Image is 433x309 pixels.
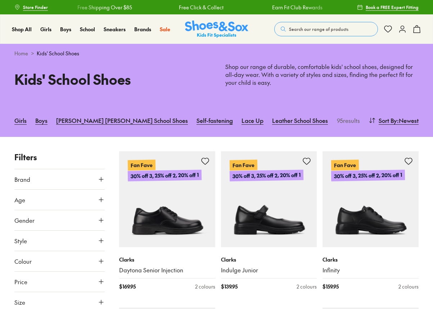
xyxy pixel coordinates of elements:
[160,26,170,33] a: Sale
[23,4,48,10] span: Store Finder
[14,50,419,57] div: >
[14,112,27,128] a: Girls
[229,160,257,170] p: Fan Fave
[14,195,25,204] span: Age
[128,170,202,181] p: 30% off 3, 25% off 2, 20% off 1
[35,112,48,128] a: Boys
[80,26,95,33] a: School
[225,63,419,87] p: Shop our range of durable, comfortable kids' school shoes, designed for all-day wear. With a vari...
[119,256,215,263] p: Clarks
[331,160,359,170] p: Fan Fave
[357,1,419,14] a: Book a FREE Expert Fitting
[14,231,105,251] button: Style
[14,175,30,184] span: Brand
[14,298,25,306] span: Size
[134,26,151,33] a: Brands
[221,266,317,274] a: Indulge Junior
[331,170,405,181] p: 30% off 3, 25% off 2, 20% off 1
[185,20,248,38] a: Shoes & Sox
[12,26,32,33] a: Shop All
[14,69,208,89] h1: Kids' School Shoes
[40,26,51,33] a: Girls
[119,283,136,290] span: $ 169.95
[14,210,105,230] button: Gender
[221,283,238,290] span: $ 139.95
[397,116,419,125] span: : Newest
[56,112,188,128] a: [PERSON_NAME] [PERSON_NAME] School Shoes
[197,112,233,128] a: Self-fastening
[14,257,32,266] span: Colour
[323,266,419,274] a: Infinity
[14,236,27,245] span: Style
[77,4,131,11] a: Free Shipping Over $85
[221,256,317,263] p: Clarks
[379,116,397,125] span: Sort By
[366,4,419,10] span: Book a FREE Expert Fitting
[14,272,105,292] button: Price
[195,283,215,290] div: 2 colours
[14,151,105,163] p: Filters
[128,160,155,170] p: Fan Fave
[229,170,303,181] p: 30% off 3, 25% off 2, 20% off 1
[323,283,339,290] span: $ 159.95
[272,112,328,128] a: Leather School Shoes
[398,283,419,290] div: 2 colours
[104,26,126,33] a: Sneakers
[323,151,419,247] a: Fan Fave30% off 3, 25% off 2, 20% off 1
[297,283,317,290] div: 2 colours
[185,20,248,38] img: SNS_Logo_Responsive.svg
[323,256,419,263] p: Clarks
[242,112,263,128] a: Lace Up
[119,266,215,274] a: Daytona Senior Injection
[60,26,71,33] a: Boys
[119,151,215,247] a: Fan Fave30% off 3, 25% off 2, 20% off 1
[221,151,317,247] a: Fan Fave30% off 3, 25% off 2, 20% off 1
[14,251,105,271] button: Colour
[14,190,105,210] button: Age
[14,50,28,57] a: Home
[369,112,419,128] button: Sort By:Newest
[271,4,322,11] a: Earn Fit Club Rewards
[289,26,348,32] span: Search our range of products
[14,1,48,14] a: Store Finder
[14,216,35,225] span: Gender
[37,50,79,57] span: Kids' School Shoes
[334,116,360,125] p: 95 results
[14,169,105,189] button: Brand
[274,22,378,36] button: Search our range of products
[178,4,223,11] a: Free Click & Collect
[14,277,27,286] span: Price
